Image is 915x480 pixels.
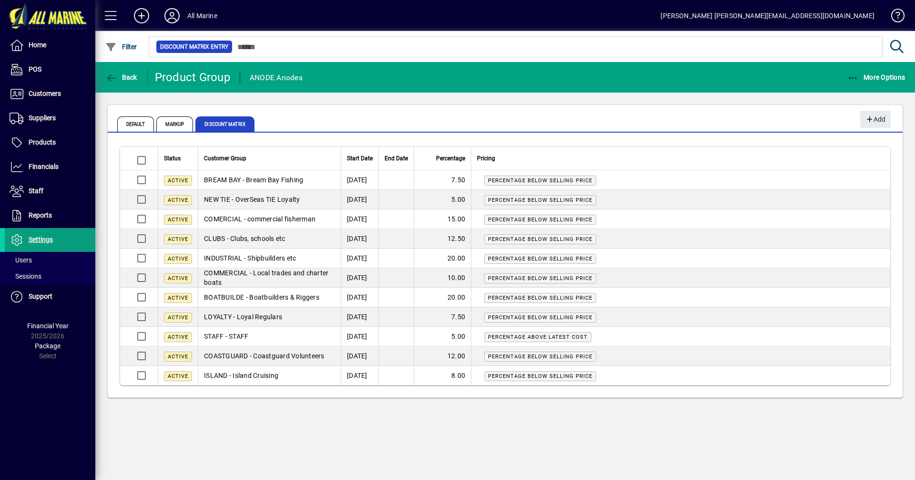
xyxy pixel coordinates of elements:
td: NEW TIE - OverSeas TIE Loyalty [198,190,341,209]
td: 20.00 [414,249,471,268]
a: Sessions [5,268,95,284]
span: Status [164,153,181,164]
span: Percentage below selling price [488,354,592,360]
td: ISLAND - Island Cruising [198,366,341,385]
td: LOYALTY - Loyal Regulars [198,307,341,327]
span: Active [168,295,188,301]
td: COMERCIAL - commercial fisherman [198,209,341,229]
span: Discount Matrix Entry [160,42,228,52]
span: Suppliers [29,114,56,122]
td: [DATE] [341,170,378,190]
span: Sessions [10,272,41,280]
a: Customers [5,82,95,106]
div: All Marine [187,8,217,23]
app-page-header-button: Back [95,69,148,86]
a: Products [5,131,95,155]
button: Add [126,7,157,24]
span: Percentage below selling price [488,217,592,223]
a: Support [5,285,95,309]
td: [DATE] [341,366,378,385]
a: Knowledge Base [884,2,903,33]
span: Active [168,314,188,321]
span: Percentage below selling price [488,177,592,184]
span: Active [168,177,188,184]
td: [DATE] [341,288,378,307]
span: Percentage below selling price [488,256,592,262]
span: Percentage below selling price [488,236,592,242]
span: Customers [29,90,61,97]
span: Active [168,373,188,379]
a: Financials [5,155,95,179]
td: CLUBS - Clubs, schools etc [198,229,341,249]
td: 7.50 [414,307,471,327]
td: [DATE] [341,249,378,268]
td: 12.00 [414,346,471,366]
span: Active [168,236,188,242]
span: Active [168,275,188,282]
span: Financials [29,163,59,170]
button: More Options [845,69,908,86]
td: [DATE] [341,229,378,249]
span: Percentage below selling price [488,275,592,282]
span: Add [865,112,885,127]
button: Filter [103,38,140,55]
span: Staff [29,187,43,195]
span: Active [168,334,188,340]
td: [DATE] [341,268,378,288]
span: Filter [105,43,137,51]
span: More Options [847,73,905,81]
span: Percentage below selling price [488,295,592,301]
span: Active [168,217,188,223]
span: Active [168,197,188,203]
span: Percentage above latest cost [488,334,588,340]
button: Back [103,69,140,86]
td: BREAM BAY - Bream Bay Fishing [198,170,341,190]
td: [DATE] [341,327,378,346]
td: 5.00 [414,190,471,209]
td: [DATE] [341,346,378,366]
td: COMMERCIAL - Local trades and charter boats [198,268,341,288]
td: [DATE] [341,307,378,327]
span: Start Date [347,153,373,164]
button: Profile [157,7,187,24]
span: Percentage below selling price [488,314,592,321]
span: Markup [156,116,193,132]
td: [DATE] [341,190,378,209]
td: INDUSTRIAL - Shipbuilders etc [198,249,341,268]
span: Package [35,342,61,350]
span: Settings [29,236,53,243]
td: BOATBUILDE - Boatbuilders & Riggers [198,288,341,307]
td: 8.00 [414,366,471,385]
a: Staff [5,179,95,203]
span: Pricing [477,153,495,164]
span: Users [10,256,32,264]
a: Users [5,252,95,268]
span: Active [168,354,188,360]
span: Discount Matrix [195,116,254,132]
a: Suppliers [5,106,95,130]
div: Product Group [155,70,230,85]
span: Home [29,41,46,49]
span: Active [168,256,188,262]
a: Reports [5,204,95,228]
div: ANODE Anodes [250,70,303,85]
span: Back [105,73,137,81]
span: Products [29,138,56,146]
td: [DATE] [341,209,378,229]
td: STAFF - STAFF [198,327,341,346]
div: [PERSON_NAME] [PERSON_NAME][EMAIL_ADDRESS][DOMAIN_NAME] [661,8,874,23]
span: Support [29,292,52,300]
td: COASTGUARD - Coastguard Volunteers [198,346,341,366]
span: Default [117,116,154,132]
button: Add [860,111,891,128]
td: 20.00 [414,288,471,307]
td: 7.50 [414,170,471,190]
td: 15.00 [414,209,471,229]
span: End Date [385,153,408,164]
span: Reports [29,211,52,219]
span: Customer Group [204,153,246,164]
a: POS [5,58,95,82]
td: 12.50 [414,229,471,249]
span: Financial Year [27,322,69,330]
span: Percentage below selling price [488,197,592,203]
